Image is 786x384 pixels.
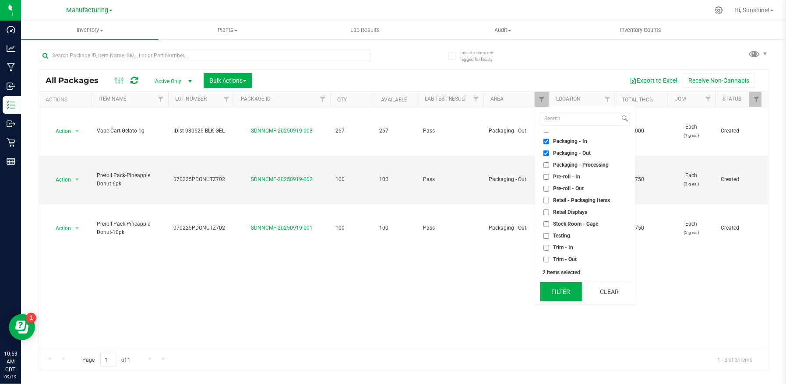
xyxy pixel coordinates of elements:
span: select [72,174,83,186]
span: Preroll Pack-Pineapple Donut-10pk [97,220,163,237]
span: Testing [553,233,570,238]
div: Actions [46,97,88,103]
span: select [72,222,83,234]
button: Filter [540,282,582,301]
button: Export to Excel [624,73,683,88]
span: Lab Results [339,26,392,34]
a: Qty [337,97,347,103]
span: Packaging - Out [489,127,544,135]
input: Packaging - Out [543,150,549,156]
a: Filter [701,92,716,107]
a: Package ID [241,96,271,102]
span: Packaging - In [553,139,587,144]
span: Plants [159,26,296,34]
p: (5 g ea.) [673,228,710,237]
p: (3 g ea.) [673,180,710,188]
span: Pass [423,127,478,135]
input: Trim - Out [543,257,549,262]
iframe: Resource center [9,314,35,340]
a: SDNNCMF-20250919-001 [251,225,313,231]
a: Item Name [99,96,127,102]
button: Receive Non-Cannabis [683,73,755,88]
a: Plants [159,21,296,39]
span: 070225PDONUTZ702 [173,175,229,184]
span: select [72,125,83,137]
p: 10:53 AM CDT [4,350,17,374]
span: Audit [434,26,571,34]
a: Filter [749,92,764,107]
a: SDNNCMF-20250919-003 [251,128,313,134]
a: Inventory Counts [572,21,709,39]
span: Inventory [21,26,159,34]
span: None [553,127,565,132]
span: Pass [423,175,478,184]
p: 09/19 [4,374,17,380]
inline-svg: Reports [7,157,15,166]
input: Pre-roll - Out [543,186,549,192]
span: Vape Cart-Gelato-1g [97,127,163,135]
a: Lab Test Result [425,96,466,102]
span: Hi, Sunshine! [734,7,769,14]
span: Pre-roll - Out [553,186,584,191]
span: Packaging - Out [489,224,544,232]
span: Pass [423,224,478,232]
span: Packaging - Processing [553,162,609,168]
a: Status [723,96,741,102]
div: Manage settings [713,6,724,14]
p: (1 g ea.) [673,131,710,140]
a: Filter [535,92,549,107]
span: 070225PDONUTZ702 [173,224,229,232]
span: 1 - 3 of 3 items [710,353,759,366]
span: All Packages [46,76,107,85]
span: Retail - Packaging Items [553,198,610,203]
a: Area [490,96,504,102]
span: Include items not tagged for facility [460,49,504,63]
span: 100 [379,175,412,184]
span: 100 [335,175,369,184]
a: Inventory [21,21,159,39]
input: 1 [100,353,116,367]
inline-svg: Retail [7,138,15,147]
span: Created [721,175,758,184]
input: Packaging - Processing [543,162,549,168]
inline-svg: Dashboard [7,25,15,34]
input: Retail Displays [543,209,549,215]
span: Each [673,123,710,140]
span: Action [48,174,71,186]
span: Trim - Out [553,257,577,262]
a: SDNNCMF-20250919-002 [251,176,313,182]
span: Manufacturing [66,7,108,14]
a: Location [556,96,581,102]
inline-svg: Inventory [7,101,15,109]
input: Search [540,112,620,125]
input: Stock Room - Cage [543,221,549,227]
input: Testing [543,233,549,239]
span: 267 [379,127,412,135]
span: Stock Room - Cage [553,221,598,227]
span: Packaging - Out [553,150,591,156]
a: Lab Results [296,21,434,39]
iframe: Resource center unread badge [26,313,36,323]
inline-svg: Manufacturing [7,63,15,72]
inline-svg: Outbound [7,119,15,128]
a: Audit [434,21,571,39]
a: Filter [219,92,234,107]
span: 100 [379,224,412,232]
inline-svg: Analytics [7,44,15,53]
button: Bulk Actions [204,73,252,88]
input: Retail - Packaging Items [543,198,549,203]
a: Filter [600,92,615,107]
span: IDist-080525-BLK-GEL [173,127,229,135]
span: 267 [335,127,369,135]
input: Search Package ID, Item Name, SKU, Lot or Part Number... [39,49,370,62]
span: Action [48,125,71,137]
a: Total THC% [622,97,653,103]
span: Each [673,171,710,188]
span: 100 [335,224,369,232]
div: 2 items selected [543,269,627,276]
span: Trim - In [553,245,573,250]
span: Inventory Counts [608,26,673,34]
input: Pre-roll - In [543,174,549,180]
button: Clear [588,282,630,301]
